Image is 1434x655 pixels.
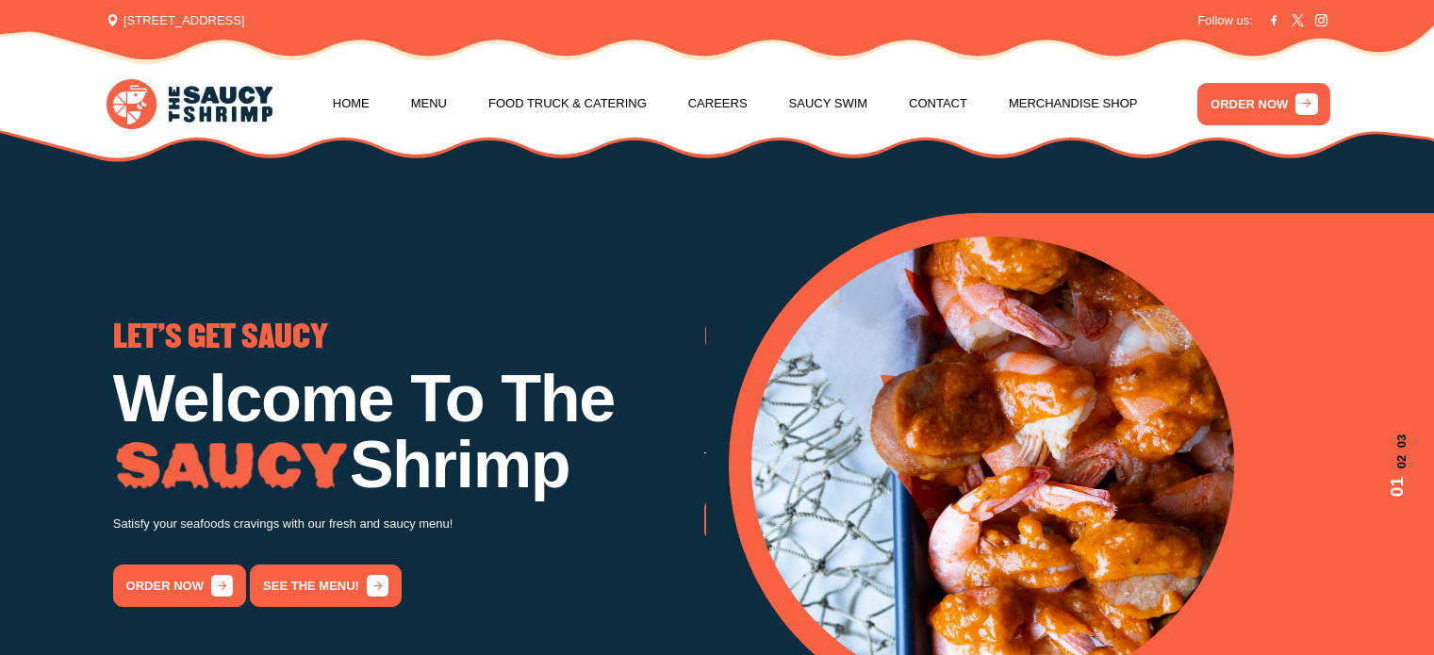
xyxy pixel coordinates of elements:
[704,366,1295,432] h1: Low Country Boil
[113,323,328,353] span: LET'S GET SAUCY
[488,68,647,139] a: Food Truck & Catering
[789,68,868,139] a: Saucy Swim
[1384,477,1411,497] span: 01
[113,442,350,491] img: Image
[113,565,246,607] a: order now
[688,68,748,139] a: Careers
[107,79,272,129] img: logo
[704,499,837,541] a: order now
[1384,455,1411,468] span: 02
[704,323,1046,353] span: GO THE WHOLE NINE YARDS
[1384,434,1411,448] span: 03
[250,565,402,607] a: See the menu!
[1197,11,1253,30] span: Follow us:
[704,323,1295,541] div: 2 / 3
[411,68,447,139] a: Menu
[909,68,967,139] a: Contact
[1197,83,1330,125] a: ORDER NOW
[113,514,704,535] p: Satisfy your seafoods cravings with our fresh and saucy menu!
[333,68,370,139] a: Home
[113,323,704,607] div: 1 / 3
[113,366,704,499] h1: Welcome To The Shrimp
[1009,68,1138,139] a: Merchandise Shop
[107,11,244,30] span: [STREET_ADDRESS]
[704,447,1295,468] p: Try our famous Whole Nine Yards sauce! The recipe is our secret!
